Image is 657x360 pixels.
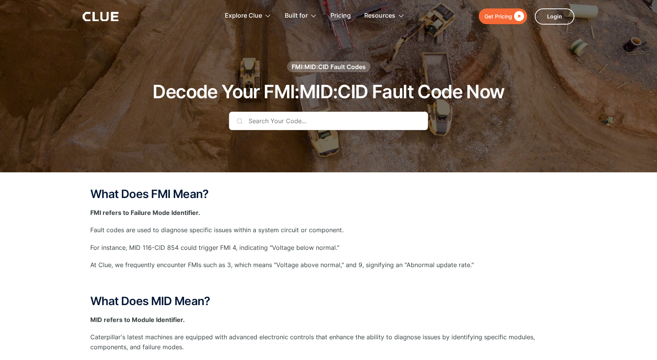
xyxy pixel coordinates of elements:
h2: What Does MID Mean? [90,295,567,307]
p: At Clue, we frequently encounter FMIs such as 3, which means "Voltage above normal," and 9, signi... [90,260,567,270]
strong: FMI refers to Failure Mode Identifier. [90,209,200,216]
p: Caterpillar's latest machines are equipped with advanced electronic controls that enhance the abi... [90,332,567,352]
input: Search Your Code... [229,112,428,130]
div:  [512,12,524,21]
div: Built for [285,4,308,28]
div: Get Pricing [484,12,512,21]
div: Explore Clue [225,4,262,28]
p: ‍ [90,277,567,287]
p: Fault codes are used to diagnose specific issues within a system circuit or component. [90,225,567,235]
a: Get Pricing [479,8,527,24]
p: For instance, MID 116-CID 854 could trigger FMI 4, indicating "Voltage below normal." [90,243,567,253]
a: Pricing [330,4,351,28]
div: FMI:MID:CID Fault Codes [292,63,366,71]
div: Resources [364,4,395,28]
strong: MID refers to Module Identifier. [90,316,185,324]
h2: What Does FMI Mean? [90,188,567,200]
a: Login [535,8,574,25]
h1: Decode Your FMI:MID:CID Fault Code Now [153,82,504,102]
